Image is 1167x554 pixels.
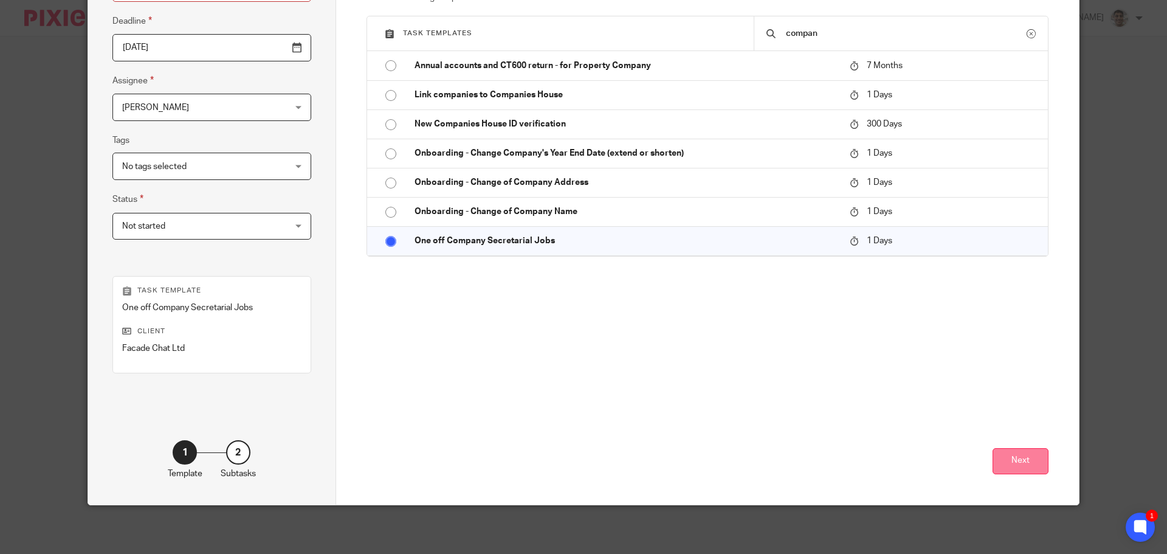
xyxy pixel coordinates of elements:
[122,222,165,230] span: Not started
[415,147,838,159] p: Onboarding - Change Company's Year End Date (extend or shorten)
[867,178,892,187] span: 1 Days
[867,120,902,128] span: 300 Days
[122,103,189,112] span: [PERSON_NAME]
[112,192,143,206] label: Status
[403,30,472,36] span: Task templates
[168,468,202,480] p: Template
[867,237,892,245] span: 1 Days
[122,302,301,314] p: One off Company Secretarial Jobs
[226,440,250,465] div: 2
[867,149,892,158] span: 1 Days
[122,327,301,336] p: Client
[112,14,152,28] label: Deadline
[112,34,311,61] input: Pick a date
[122,286,301,296] p: Task template
[867,207,892,216] span: 1 Days
[173,440,197,465] div: 1
[415,60,838,72] p: Annual accounts and CT600 return - for Property Company
[993,448,1048,474] button: Next
[415,176,838,189] p: Onboarding - Change of Company Address
[122,342,301,355] p: Facade Chat Ltd
[1146,510,1158,522] div: 1
[867,91,892,99] span: 1 Days
[221,468,256,480] p: Subtasks
[112,134,129,147] label: Tags
[122,162,187,171] span: No tags selected
[785,27,1027,40] input: Search...
[415,118,838,130] p: New Companies House ID verification
[112,74,154,88] label: Assignee
[867,61,903,70] span: 7 Months
[415,206,838,218] p: Onboarding - Change of Company Name
[415,235,838,247] p: One off Company Secretarial Jobs
[415,89,838,101] p: Link companies to Companies House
